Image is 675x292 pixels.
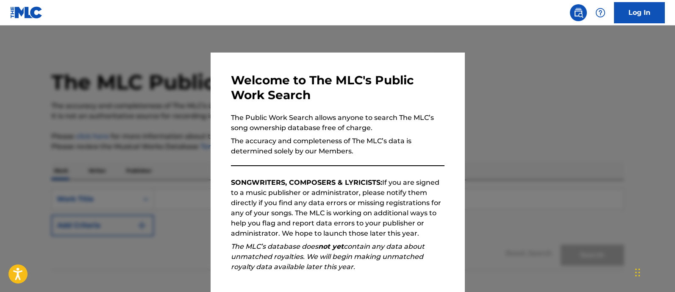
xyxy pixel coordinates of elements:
h3: Welcome to The MLC's Public Work Search [231,73,444,103]
iframe: Chat Widget [633,251,675,292]
p: If you are signed to a music publisher or administrator, please notify them directly if you find ... [231,178,444,239]
p: The Public Work Search allows anyone to search The MLC’s song ownership database free of charge. [231,113,444,133]
em: The MLC’s database does contain any data about unmatched royalties. We will begin making unmatche... [231,242,425,271]
img: MLC Logo [10,6,43,19]
a: Public Search [570,4,587,21]
div: Help [592,4,609,21]
a: Log In [614,2,665,23]
div: Drag [635,260,640,285]
p: The accuracy and completeness of The MLC’s data is determined solely by our Members. [231,136,444,156]
strong: SONGWRITERS, COMPOSERS & LYRICISTS: [231,178,382,186]
strong: not yet [318,242,344,250]
img: search [573,8,583,18]
img: help [595,8,606,18]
